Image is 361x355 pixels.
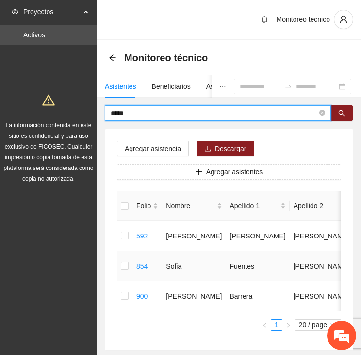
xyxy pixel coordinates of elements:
[50,50,163,62] div: Chatee con nosotros ahora
[162,191,226,221] th: Nombre
[294,201,342,211] span: Apellido 2
[226,191,290,221] th: Apellido 1
[330,105,353,121] button: search
[285,322,291,328] span: right
[290,221,353,251] td: [PERSON_NAME]
[259,319,271,331] li: Previous Page
[196,169,202,176] span: plus
[284,83,292,90] span: swap-right
[226,221,290,251] td: [PERSON_NAME]
[136,262,148,270] a: 854
[257,16,272,23] span: bell
[136,292,148,300] a: 900
[212,75,234,98] button: ellipsis
[12,8,18,15] span: eye
[109,54,116,62] div: Back
[206,167,263,177] span: Agregar asistentes
[4,122,94,182] span: La información contenida en este sitio es confidencial y para uso exclusivo de FICOSEC. Cualquier...
[334,15,353,24] span: user
[162,281,226,311] td: [PERSON_NAME]
[226,251,290,281] td: Fuentes
[132,191,162,221] th: Folio
[290,281,353,311] td: [PERSON_NAME]
[56,119,134,218] span: Estamos en línea.
[282,319,294,331] button: right
[136,232,148,240] a: 592
[282,319,294,331] li: Next Page
[117,141,189,156] button: Agregar asistencia
[271,320,282,330] a: 1
[334,10,353,29] button: user
[259,319,271,331] button: left
[162,251,226,281] td: Sofia
[319,109,325,118] span: close-circle
[206,81,241,92] div: Asistencias
[42,94,55,106] span: warning
[338,110,345,118] span: search
[125,143,181,154] span: Agregar asistencia
[284,83,292,90] span: to
[23,2,81,21] span: Proyectos
[204,145,211,153] span: download
[295,319,341,331] div: Page Size
[162,221,226,251] td: [PERSON_NAME]
[152,81,191,92] div: Beneficiarios
[117,164,341,180] button: plusAgregar asistentes
[105,81,136,92] div: Asistentes
[299,320,337,330] span: 20 / page
[271,319,282,331] li: 1
[276,16,330,23] span: Monitoreo técnico
[197,141,254,156] button: downloadDescargar
[226,281,290,311] td: Barrera
[290,251,353,281] td: [PERSON_NAME]
[257,12,272,27] button: bell
[159,5,182,28] div: Minimizar ventana de chat en vivo
[23,31,45,39] a: Activos
[219,83,226,90] span: ellipsis
[262,322,268,328] span: left
[290,191,353,221] th: Apellido 2
[319,110,325,116] span: close-circle
[109,54,116,62] span: arrow-left
[230,201,279,211] span: Apellido 1
[124,50,208,66] span: Monitoreo técnico
[136,201,151,211] span: Folio
[5,245,185,279] textarea: Escriba su mensaje y pulse “Intro”
[166,201,214,211] span: Nombre
[215,143,246,154] span: Descargar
